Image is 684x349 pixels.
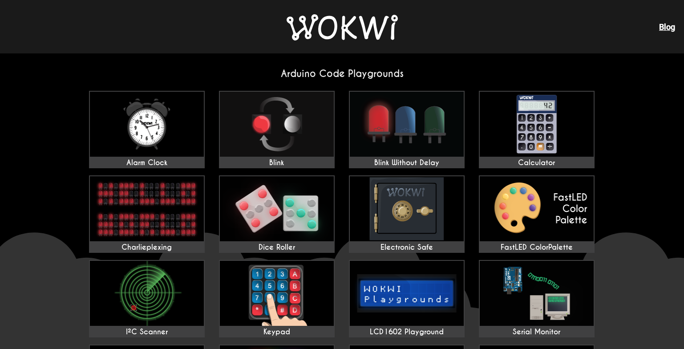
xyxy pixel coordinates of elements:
div: I²C Scanner [90,328,204,337]
div: Serial Monitor [480,328,594,337]
img: Calculator [480,92,594,157]
a: Dice Roller [219,175,335,253]
a: Blink [219,91,335,168]
img: Dice Roller [220,176,334,241]
div: Electronic Safe [350,243,464,252]
div: Alarm Clock [90,158,204,167]
a: Charlieplexing [89,175,205,253]
img: Blink [220,92,334,157]
a: Keypad [219,260,335,337]
div: Keypad [220,328,334,337]
a: LCD1602 Playground [349,260,465,337]
img: Serial Monitor [480,261,594,326]
a: Serial Monitor [479,260,595,337]
a: Blog [659,22,675,32]
img: Electronic Safe [350,176,464,241]
a: Alarm Clock [89,91,205,168]
a: Calculator [479,91,595,168]
img: LCD1602 Playground [350,261,464,326]
img: I²C Scanner [90,261,204,326]
div: Charlieplexing [90,243,204,252]
a: FastLED ColorPalette [479,175,595,253]
a: Electronic Safe [349,175,465,253]
a: I²C Scanner [89,260,205,337]
div: Dice Roller [220,243,334,252]
div: Blink [220,158,334,167]
img: Charlieplexing [90,176,204,241]
img: FastLED ColorPalette [480,176,594,241]
a: Blink Without Delay [349,91,465,168]
div: Blink Without Delay [350,158,464,167]
div: Calculator [480,158,594,167]
div: FastLED ColorPalette [480,243,594,252]
img: Wokwi [287,14,398,41]
h2: Arduino Code Playgrounds [82,68,603,80]
img: Alarm Clock [90,92,204,157]
img: Blink Without Delay [350,92,464,157]
img: Keypad [220,261,334,326]
div: LCD1602 Playground [350,328,464,337]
